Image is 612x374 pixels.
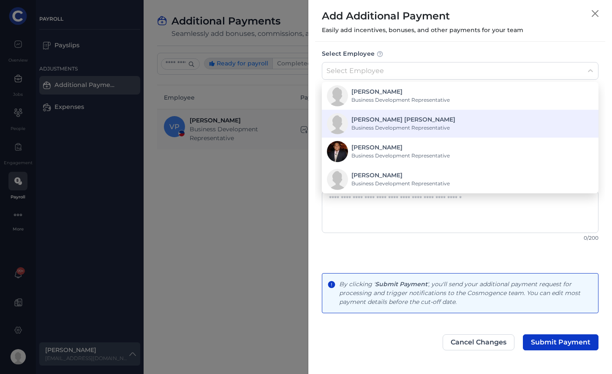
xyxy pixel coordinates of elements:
[326,67,579,75] div: Select Employee
[322,26,523,35] p: Easily add incentives, bonuses, and other payments for your team
[443,334,514,350] button: Cancel Changes
[531,339,590,346] span: Submit Payment
[523,334,598,350] button: Submit Payment
[351,124,455,132] div: Business Development Representative
[351,152,450,160] div: Business Development Representative
[375,280,427,288] span: Submit Payment
[322,10,523,22] h4: Add Additional Payment
[351,143,450,152] div: [PERSON_NAME]
[588,7,602,20] button: Close
[351,96,450,104] div: Business Development Representative
[322,49,375,58] div: Select Employee
[351,180,450,187] div: Business Development Representative
[351,115,455,124] div: [PERSON_NAME] [PERSON_NAME]
[327,141,348,162] img: cropped-image_666277a97a23d821045b9cdd_FGNRSN0JTA.jpeg
[351,87,450,96] div: [PERSON_NAME]
[351,171,450,180] div: [PERSON_NAME]
[584,233,598,242] span: 0 / 200
[339,280,593,306] div: By clicking ' ', you'll send your additional payment request for processing and trigger notificat...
